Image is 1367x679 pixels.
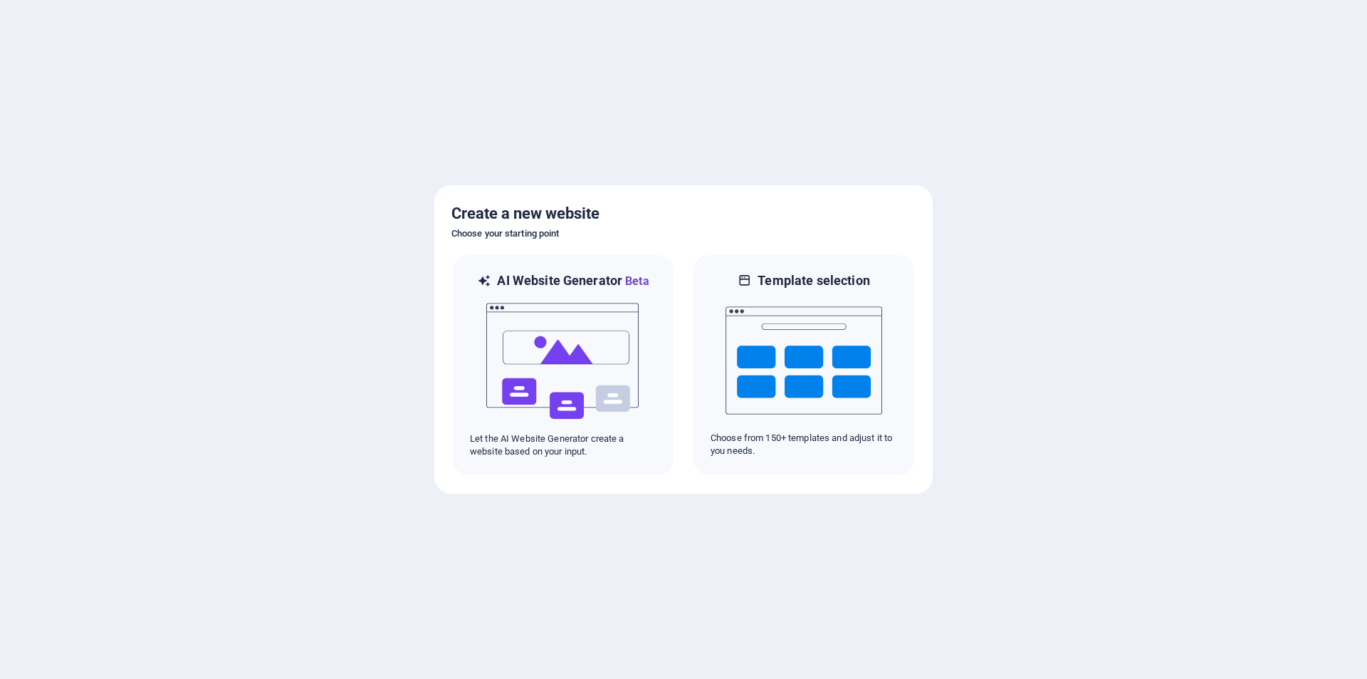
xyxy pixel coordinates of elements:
[758,272,869,289] h6: Template selection
[451,202,916,225] h5: Create a new website
[485,290,641,432] img: ai
[622,274,649,288] span: Beta
[692,254,916,477] div: Template selectionChoose from 150+ templates and adjust it to you needs.
[470,432,656,458] p: Let the AI Website Generator create a website based on your input.
[711,432,897,457] p: Choose from 150+ templates and adjust it to you needs.
[497,272,649,290] h6: AI Website Generator
[451,254,675,477] div: AI Website GeneratorBetaaiLet the AI Website Generator create a website based on your input.
[451,225,916,242] h6: Choose your starting point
